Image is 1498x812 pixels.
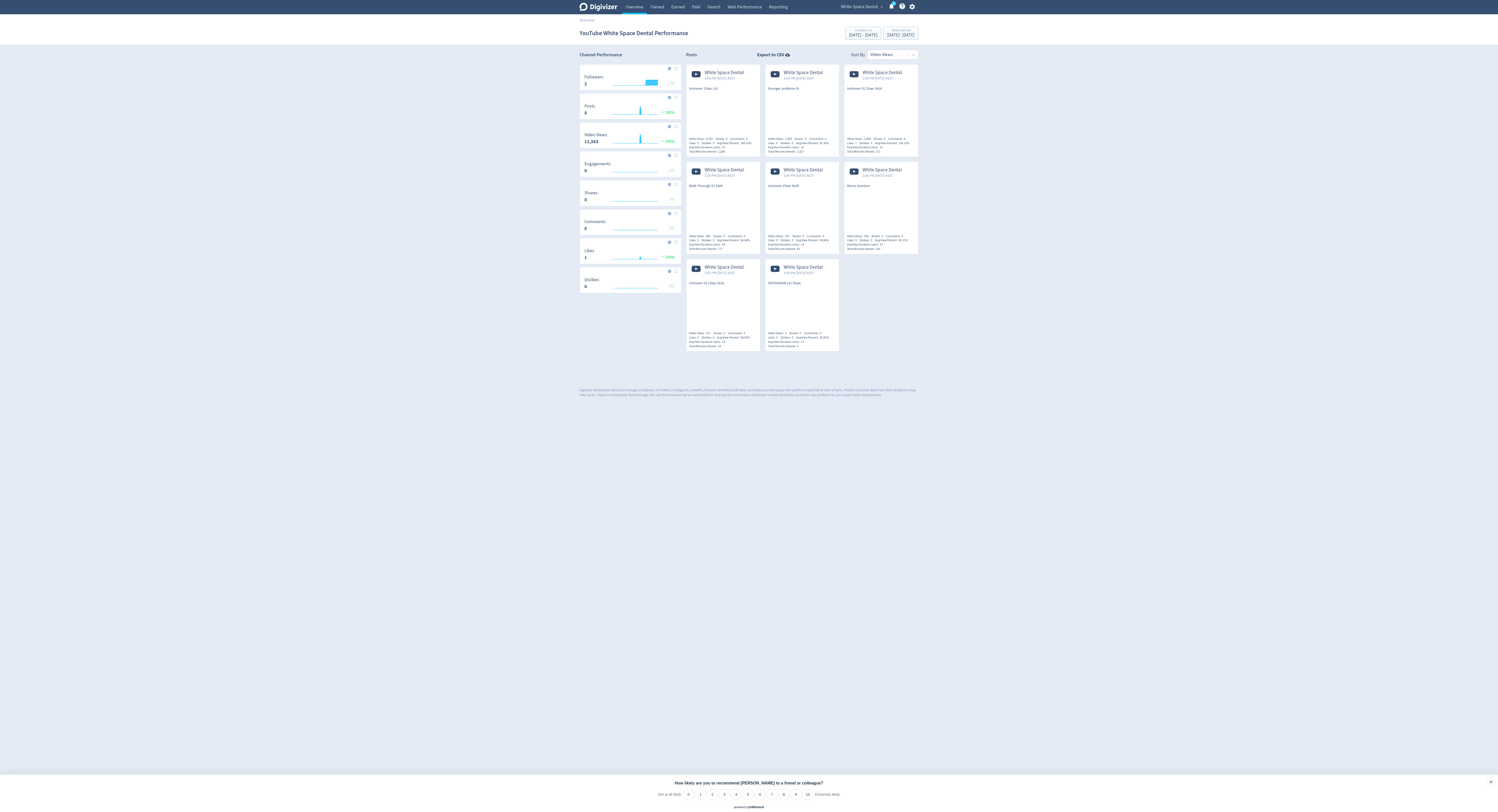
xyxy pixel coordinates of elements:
[860,141,875,145] div: Dislikes
[785,234,790,238] span: 327
[689,331,713,335] div: Video Views
[888,137,908,141] div: Comments
[768,86,799,91] span: Younger audience IG
[820,238,829,242] span: 99.84%
[580,52,681,58] h2: Channel Performance
[689,242,728,247] div: Avg View Duration (secs)
[724,234,725,238] span: 0
[689,141,702,145] div: Likes
[722,340,725,344] span: 14
[875,141,912,145] div: Avg View Percent
[689,234,713,238] div: Video Views
[713,331,728,335] div: Shares
[765,288,839,327] iframe: https://www.youtube.com/watch?v=pAw2JdN0HO4
[784,167,823,173] span: White Space Dental
[741,238,750,242] span: 84.48%
[792,141,793,145] span: 0
[718,150,725,154] span: 1,208
[689,137,716,141] div: Video Views
[726,137,727,141] span: 0
[689,335,702,340] div: Likes
[705,173,744,178] span: 2:24 PM [DATE] AEST
[584,168,587,174] strong: 0
[795,137,809,141] div: Shares
[844,94,918,132] iframe: https://www.youtube.com/watch?v=q54Ud4lGkEk
[765,259,839,328] a: White Space Dental2:05 PM [DATE] AESTINSTAGRAM 1x1 50sec
[584,190,598,196] dt: Shares
[718,344,721,348] span: 53
[584,254,587,261] strong: 1
[768,137,795,141] div: Video Views
[768,335,781,340] div: Likes
[768,340,807,344] div: Avg View Duration (secs)
[660,139,675,144] span: 100%
[660,110,675,115] span: 100%
[582,248,679,262] svg: Likes 1
[766,789,778,800] li: 7
[722,145,725,149] span: 15
[884,137,885,141] span: 0
[686,191,760,229] iframe: https://www.youtube.com/watch?v=aAS9jD_NOoU
[797,344,798,348] span: 0
[792,234,807,238] div: Shares
[802,789,813,800] li: 10
[768,331,789,335] div: Video Views
[584,110,587,116] strong: 8
[855,238,857,242] span: 0
[768,141,781,145] div: Likes
[705,264,744,270] span: White Space Dental
[839,3,884,11] button: White Space Dental
[702,141,717,145] div: Dislikes
[805,137,806,141] span: 0
[686,288,760,327] iframe: https://www.youtube.com/watch?v=GHuSeMtR9PI
[582,161,679,175] svg: Engagements 0
[781,335,796,340] div: Dislikes
[776,335,778,340] span: 0
[731,789,742,800] li: 4
[666,168,675,173] span: _ 0%
[584,283,587,290] strong: 0
[689,344,724,348] div: Total Minutes Viewed
[847,242,886,247] div: Avg View Duration (secs)
[880,145,883,149] span: 15
[728,331,748,335] div: Comments
[815,792,840,801] label: Extremely likely
[849,33,877,37] div: [DATE] - [DATE]
[674,96,678,99] img: Placeholder
[584,248,594,254] dt: Likes
[847,183,870,188] span: Mums mention
[863,70,902,76] span: White Space Dental
[582,191,679,204] svg: Shares 0
[847,86,882,91] span: Instream 02 15sec 9x16
[580,388,918,398] p: Digivizer downloads data from Google, Facebook, X (Twitter), Instagram, LinkedIn, Amazon and Micr...
[746,137,747,141] span: 0
[899,238,908,242] span: 85.21%
[801,145,804,149] span: 52
[674,240,678,244] img: Placeholder
[860,238,875,242] div: Dislikes
[1487,778,1495,786] div: Close survey
[887,29,915,33] div: Select period
[674,154,678,157] img: Placeholder
[847,145,886,150] div: Avg View Duration (secs)
[781,141,796,145] div: Dislikes
[695,789,706,800] li: 1
[741,335,750,340] span: 98.83%
[902,234,903,238] span: 0
[689,340,728,344] div: Avg View Duration (secs)
[809,137,829,141] div: Comments
[717,141,754,145] div: Avg View Percent
[871,238,872,242] span: 0
[717,238,753,242] div: Avg View Percent
[765,94,839,132] iframe: https://www.youtube.com/watch?v=a4T4r3BcQW8
[582,277,679,291] svg: Dislikes 0
[580,25,688,41] h1: YouTube White Space Dental Performance
[697,238,699,242] span: 0
[722,242,725,247] span: 50
[796,238,832,242] div: Avg View Percent
[757,52,784,58] strong: Export to CSV
[584,103,595,109] dt: Posts
[768,242,807,247] div: Avg View Duration (secs)
[666,226,675,231] span: _ 0%
[686,52,697,60] h2: Posts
